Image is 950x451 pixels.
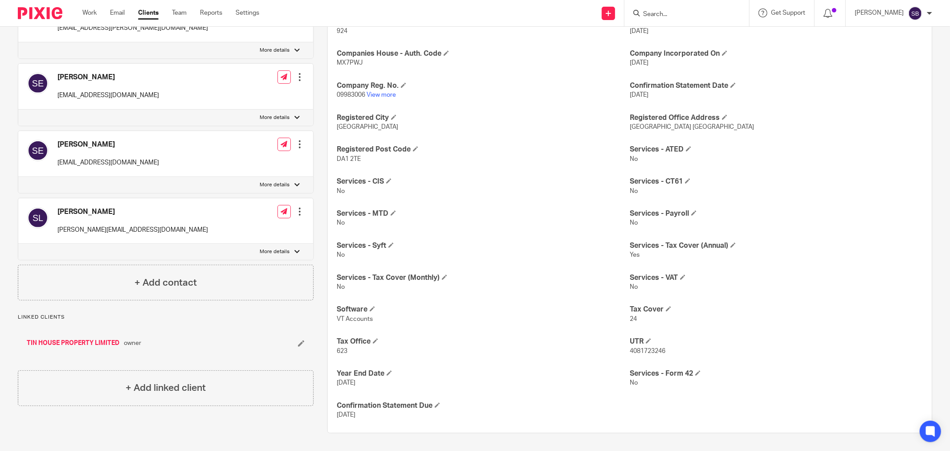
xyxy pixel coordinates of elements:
p: More details [260,181,290,189]
a: TIN HOUSE PROPERTY LIMITED [27,339,119,348]
span: No [337,252,345,258]
p: [EMAIL_ADDRESS][PERSON_NAME][DOMAIN_NAME] [57,24,208,33]
h4: [PERSON_NAME] [57,207,208,217]
span: [GEOGRAPHIC_DATA] [GEOGRAPHIC_DATA] [630,124,754,130]
span: No [337,220,345,226]
h4: + Add linked client [126,381,206,395]
h4: Company Reg. No. [337,81,630,90]
span: 924 [337,28,347,34]
h4: Confirmation Statement Date [630,81,923,90]
img: svg%3E [908,6,922,20]
span: 623 [337,348,347,354]
h4: Registered Office Address [630,113,923,123]
h4: Tax Office [337,337,630,346]
h4: Year End Date [337,369,630,378]
input: Search [642,11,722,19]
span: MX7PWJ [337,60,363,66]
a: Email [110,8,125,17]
a: Settings [236,8,259,17]
span: VT Accounts [337,316,373,322]
h4: Registered Post Code [337,145,630,154]
h4: Services - ATED [630,145,923,154]
p: More details [260,47,290,54]
h4: Tax Cover [630,305,923,314]
a: Team [172,8,187,17]
p: [EMAIL_ADDRESS][DOMAIN_NAME] [57,158,159,167]
span: No [630,284,638,290]
h4: Company Incorporated On [630,49,923,58]
h4: Services - Tax Cover (Monthly) [337,273,630,283]
h4: Services - Form 42 [630,369,923,378]
img: Pixie [18,7,62,19]
p: [PERSON_NAME] [855,8,904,17]
span: [DATE] [630,28,648,34]
h4: Companies House - Auth. Code [337,49,630,58]
a: View more [367,92,396,98]
span: [DATE] [630,60,648,66]
span: [GEOGRAPHIC_DATA] [337,124,398,130]
span: No [630,220,638,226]
h4: Services - Syft [337,241,630,250]
h4: Services - Payroll [630,209,923,218]
span: No [337,284,345,290]
a: Clients [138,8,159,17]
p: [PERSON_NAME][EMAIL_ADDRESS][DOMAIN_NAME] [57,225,208,234]
span: owner [124,339,141,348]
h4: [PERSON_NAME] [57,73,159,82]
span: No [630,156,638,162]
h4: Registered City [337,113,630,123]
p: Linked clients [18,314,314,321]
span: 4081723246 [630,348,665,354]
a: Work [82,8,97,17]
span: DA1 2TE [337,156,361,162]
span: [DATE] [630,92,648,98]
img: svg%3E [27,207,49,229]
span: Get Support [771,10,805,16]
img: svg%3E [27,73,49,94]
span: 09983006 [337,92,365,98]
p: More details [260,114,290,121]
span: No [630,380,638,386]
h4: + Add contact [135,276,197,290]
h4: Services - Tax Cover (Annual) [630,241,923,250]
span: [DATE] [337,412,355,418]
h4: Confirmation Statement Due [337,401,630,410]
p: More details [260,248,290,255]
a: Reports [200,8,222,17]
h4: Services - CT61 [630,177,923,186]
h4: [PERSON_NAME] [57,140,159,149]
p: [EMAIL_ADDRESS][DOMAIN_NAME] [57,91,159,100]
span: 24 [630,316,637,322]
h4: Services - CIS [337,177,630,186]
span: Yes [630,252,640,258]
img: svg%3E [27,140,49,161]
h4: Services - VAT [630,273,923,283]
span: [DATE] [337,380,355,386]
span: No [337,188,345,194]
h4: Services - MTD [337,209,630,218]
h4: Software [337,305,630,314]
span: No [630,188,638,194]
h4: UTR [630,337,923,346]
